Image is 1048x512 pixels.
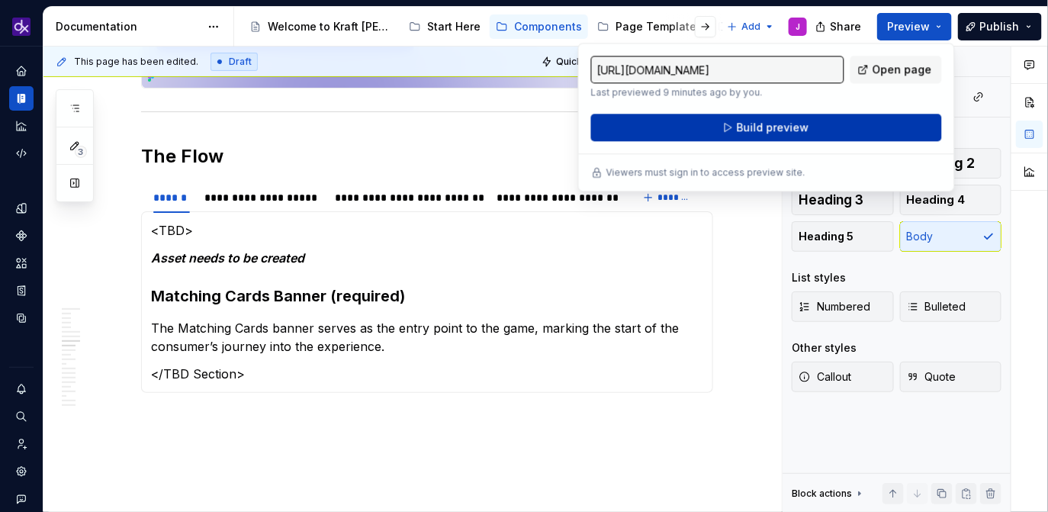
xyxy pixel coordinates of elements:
[792,270,846,285] div: List styles
[907,192,966,208] span: Heading 4
[74,56,198,68] span: This page has been edited.
[9,86,34,111] a: Documentation
[243,14,400,39] a: Welcome to Kraft [PERSON_NAME]
[792,340,857,356] div: Other styles
[808,13,871,40] button: Share
[514,19,582,34] div: Components
[9,59,34,83] a: Home
[9,251,34,275] a: Assets
[537,51,628,72] button: Quick preview
[9,404,34,429] button: Search ⌘K
[151,221,703,383] section-item: Banner
[9,114,34,138] a: Analytics
[151,285,703,307] h3: Matching Cards Banner (required)
[151,365,703,383] p: </TBD Section>
[9,279,34,303] a: Storybook stories
[722,16,780,37] button: Add
[606,166,805,179] p: Viewers must sign in to access preview site.
[141,144,713,169] h2: The Flow
[591,14,709,39] a: Page Templates
[799,299,870,314] span: Numbered
[830,19,861,34] span: Share
[900,362,1002,392] button: Quote
[616,19,702,34] div: Page Templates
[9,432,34,456] a: Invite team
[75,146,87,158] span: 3
[556,56,622,68] span: Quick preview
[887,19,930,34] span: Preview
[799,192,863,208] span: Heading 3
[9,459,34,484] a: Settings
[268,19,394,34] div: Welcome to Kraft [PERSON_NAME]
[900,291,1002,322] button: Bulleted
[9,306,34,330] a: Data sources
[403,14,487,39] a: Start Here
[151,319,703,356] p: The Matching Cards banner serves as the entry point to the game, marking the start of the consume...
[873,62,932,77] span: Open page
[792,483,866,504] div: Block actions
[877,13,952,40] button: Preview
[736,120,809,135] span: Build preview
[741,21,760,33] span: Add
[9,487,34,511] button: Contact support
[9,141,34,166] a: Code automation
[792,221,894,252] button: Heading 5
[796,21,800,33] div: J
[958,13,1042,40] button: Publish
[900,185,1002,215] button: Heading 4
[907,299,966,314] span: Bulleted
[9,224,34,248] a: Components
[799,229,854,244] span: Heading 5
[792,488,852,500] div: Block actions
[792,291,894,322] button: Numbered
[427,19,481,34] div: Start Here
[792,362,894,392] button: Callout
[907,369,956,385] span: Quote
[980,19,1020,34] span: Publish
[850,56,942,83] a: Open page
[792,185,894,215] button: Heading 3
[9,196,34,221] a: Design tokens
[151,221,703,240] p: <TBD>
[591,114,942,141] button: Build preview
[56,19,200,34] div: Documentation
[591,86,844,98] p: Last previewed 9 minutes ago by you.
[229,56,252,68] span: Draft
[799,369,851,385] span: Callout
[243,11,719,42] div: Page tree
[12,18,31,36] img: 0784b2da-6f85-42e6-8793-4468946223dc.png
[9,377,34,401] button: Notifications
[151,250,304,266] em: Asset needs to be created
[490,14,588,39] a: Components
